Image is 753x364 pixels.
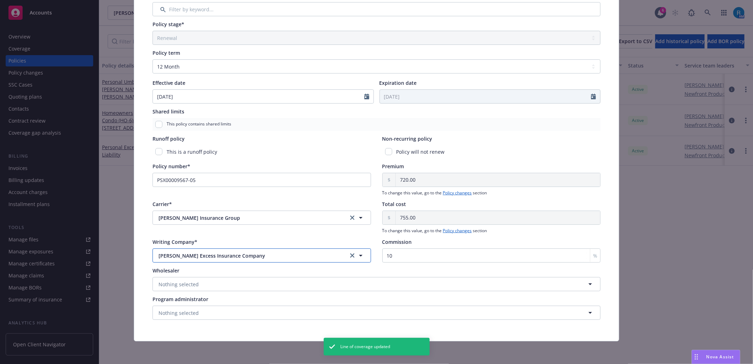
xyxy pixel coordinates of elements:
input: MM/DD/YYYY [380,90,591,103]
a: clear selection [348,213,357,222]
span: Premium [382,163,404,170]
span: To change this value, go to the section [382,228,601,234]
span: To change this value, go to the section [382,190,601,196]
svg: Calendar [364,94,369,99]
input: MM/DD/YYYY [153,90,364,103]
span: Policy term [153,49,180,56]
a: Policy changes [443,228,472,234]
div: This is a runoff policy [153,145,371,158]
span: Runoff policy [153,135,185,142]
svg: Calendar [591,94,596,99]
button: Nothing selected [153,306,600,320]
a: Policy changes [443,190,472,196]
span: Policy stage* [153,21,184,28]
input: 0.00 [396,173,600,187]
button: [PERSON_NAME] Excess Insurance Companyclear selection [153,248,371,263]
span: Effective date [153,80,185,86]
span: Writing Company* [153,239,197,245]
div: This policy contains shared limits [153,118,600,131]
span: [PERSON_NAME] Insurance Group [159,214,336,222]
button: [PERSON_NAME] Insurance Groupclear selection [153,211,371,225]
span: Commission [382,239,412,245]
span: Nothing selected [159,309,199,317]
div: Drag to move [692,350,701,364]
a: clear selection [348,251,357,260]
span: Line of coverage updated [341,344,390,350]
span: Shared limits [153,108,184,115]
div: Policy will not renew [382,145,601,158]
span: Total cost [382,201,406,207]
span: Carrier* [153,201,172,207]
span: [PERSON_NAME] Excess Insurance Company [159,252,336,259]
span: Nothing selected [159,281,199,288]
input: Filter by keyword... [153,2,600,16]
span: Program administrator [153,296,208,303]
span: Wholesaler [153,267,179,274]
span: Policy number* [153,163,190,170]
span: Expiration date [380,80,417,86]
button: Nova Assist [692,350,740,364]
span: Non-recurring policy [382,135,432,142]
button: Nothing selected [153,277,600,291]
input: 0.00 [396,211,600,224]
span: Nova Assist [706,354,734,360]
span: % [593,252,597,259]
